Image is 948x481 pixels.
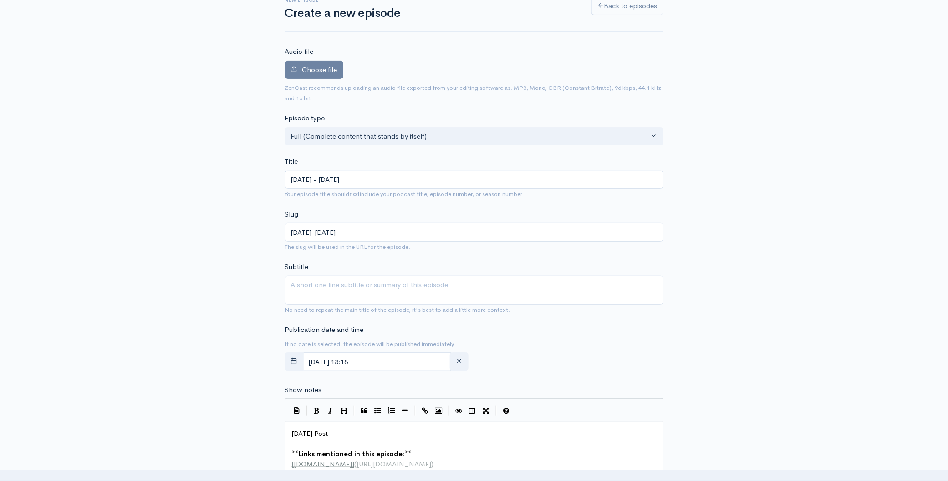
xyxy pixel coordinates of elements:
button: Bold [310,404,324,418]
span: ( [355,460,357,468]
button: Numbered List [385,404,398,418]
span: ] [352,460,355,468]
h1: Create a new episode [285,7,581,20]
button: Generic List [371,404,385,418]
label: Title [285,156,298,167]
i: | [415,406,416,416]
label: Show notes [285,385,322,395]
button: clear [450,352,469,371]
button: Markdown Guide [499,404,513,418]
button: Toggle Side by Side [466,404,479,418]
button: Insert Image [432,404,446,418]
span: [URL][DOMAIN_NAME] [357,460,432,468]
label: Audio file [285,47,314,57]
button: Quote [357,404,371,418]
small: Your episode title should include your podcast title, episode number, or season number. [285,190,525,198]
small: If no date is selected, the episode will be published immediately. [285,340,456,348]
label: Episode type [285,113,325,124]
small: The slug will be used in the URL for the episode. [285,243,411,251]
button: Toggle Fullscreen [479,404,493,418]
small: ZenCast recommends uploading an audio file exported from your editing software as: MP3, Mono, CBR... [285,84,662,102]
input: title-of-episode [285,223,663,242]
strong: not [350,190,360,198]
span: [DOMAIN_NAME] [294,460,352,468]
button: Heading [337,404,351,418]
button: Create Link [418,404,432,418]
input: What is the episode's title? [285,171,663,189]
button: Italic [324,404,337,418]
button: Insert Horizontal Line [398,404,412,418]
span: Choose file [302,65,337,74]
div: Full (Complete content that stands by itself) [291,131,649,142]
button: toggle [285,352,304,371]
span: [DATE] Post - [292,429,333,438]
i: | [354,406,355,416]
span: ) [432,460,434,468]
label: Publication date and time [285,325,364,335]
label: Slug [285,209,299,220]
button: Insert Show Notes Template [290,403,304,417]
span: [ [292,460,294,468]
i: | [496,406,497,416]
small: No need to repeat the main title of the episode, it's best to add a little more context. [285,306,510,314]
button: Toggle Preview [452,404,466,418]
i: | [449,406,449,416]
label: Subtitle [285,262,309,272]
span: Links mentioned in this episode: [299,450,405,458]
button: Full (Complete content that stands by itself) [285,127,663,146]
